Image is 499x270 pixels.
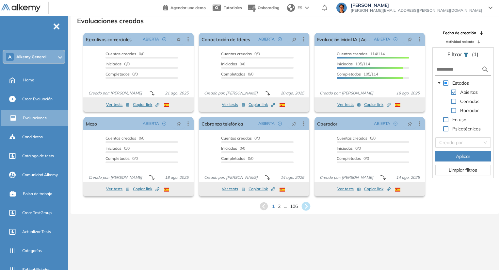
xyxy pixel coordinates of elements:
[394,37,397,41] span: check-circle
[162,175,191,180] span: 18 ago. 2025
[452,126,481,132] span: Psicotécnicos
[8,54,11,59] span: A
[1,4,40,12] img: Logo
[287,4,295,12] img: world
[143,36,159,42] span: ABIERTA
[221,146,237,151] span: Iniciadas
[337,72,378,76] span: 105/114
[201,90,260,96] span: Creado por: [PERSON_NAME]
[451,79,470,87] span: Estados
[221,156,245,161] span: Completados
[408,121,412,126] span: pushpin
[278,90,307,96] span: 20 ago. 2025
[133,186,159,192] span: Copiar link
[105,156,138,161] span: 0/0
[221,72,253,76] span: 0/0
[292,37,297,42] span: pushpin
[105,146,121,151] span: Iniciadas
[460,89,478,95] span: Abiertas
[22,96,53,102] span: Crear Evaluación
[143,121,159,127] span: ABIERTA
[351,3,482,8] span: [PERSON_NAME]
[451,125,482,133] span: Psicotécnicos
[337,146,353,151] span: Iniciadas
[337,156,361,161] span: Completados
[77,17,144,25] h3: Evaluaciones creadas
[105,51,144,56] span: 0/0
[23,77,34,83] span: Home
[472,50,478,58] span: (1)
[249,186,275,192] span: Copiar link
[456,153,470,160] span: Aplicar
[351,8,482,13] span: [PERSON_NAME][EMAIL_ADDRESS][PERSON_NAME][DOMAIN_NAME]
[162,37,166,41] span: check-circle
[278,122,282,126] span: check-circle
[221,136,260,141] span: 0/0
[452,117,466,123] span: En uso
[170,5,206,10] span: Agendar una demo
[22,153,54,159] span: Catálogo de tests
[176,37,181,42] span: pushpin
[451,116,468,124] span: En uso
[23,191,52,197] span: Bolsa de trabajo
[86,175,145,180] span: Creado por: [PERSON_NAME]
[435,151,491,161] button: Aplicar
[446,39,474,44] span: Actividad reciente
[164,188,169,192] img: ESP
[287,118,301,129] button: pushpin
[284,203,287,210] span: ...
[201,117,243,130] a: Cobranza telefónica
[280,188,285,192] img: ESP
[221,156,253,161] span: 0/0
[337,61,353,66] span: Iniciadas
[249,185,275,193] button: Copiar link
[16,54,46,59] span: Alkemy General
[459,107,480,114] span: Borrador
[394,90,422,96] span: 18 ago. 2025
[278,175,307,180] span: 14 ago. 2025
[133,102,159,108] span: Copiar link
[222,185,245,193] button: Ver tests
[105,72,130,76] span: Completados
[364,101,391,109] button: Copiar link
[201,175,260,180] span: Creado por: [PERSON_NAME]
[337,72,361,76] span: Completados
[22,248,42,254] span: Categorías
[337,51,367,56] span: Cuentas creadas
[162,90,191,96] span: 21 ago. 2025
[394,175,422,180] span: 14 ago. 2025
[287,34,301,44] button: pushpin
[374,121,390,127] span: ABIERTA
[106,101,130,109] button: Ver tests
[337,61,370,66] span: 105/114
[249,102,275,108] span: Copiar link
[247,1,279,15] button: Onboarding
[221,72,245,76] span: Completados
[105,136,136,141] span: Cuentas creadas
[374,36,390,42] span: ABIERTA
[459,88,479,96] span: Abiertas
[317,117,337,130] a: Operador
[280,103,285,107] img: ESP
[290,203,298,210] span: 106
[435,165,491,175] button: Limpiar filtros
[105,61,130,66] span: 0/0
[221,51,252,56] span: Cuentas creadas
[447,51,463,58] span: Filtrar
[460,98,479,104] span: Cerradas
[298,5,302,11] span: ES
[105,146,130,151] span: 0/0
[292,121,297,126] span: pushpin
[221,136,252,141] span: Cuentas creadas
[171,34,186,44] button: pushpin
[176,121,181,126] span: pushpin
[258,121,275,127] span: ABIERTA
[408,37,412,42] span: pushpin
[403,118,417,129] button: pushpin
[460,108,479,113] span: Borrador
[86,90,145,96] span: Creado por: [PERSON_NAME]
[163,3,206,11] a: Agendar una demo
[201,33,250,46] a: Capacitación de lideres
[481,65,489,74] img: search icon
[105,72,138,76] span: 0/0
